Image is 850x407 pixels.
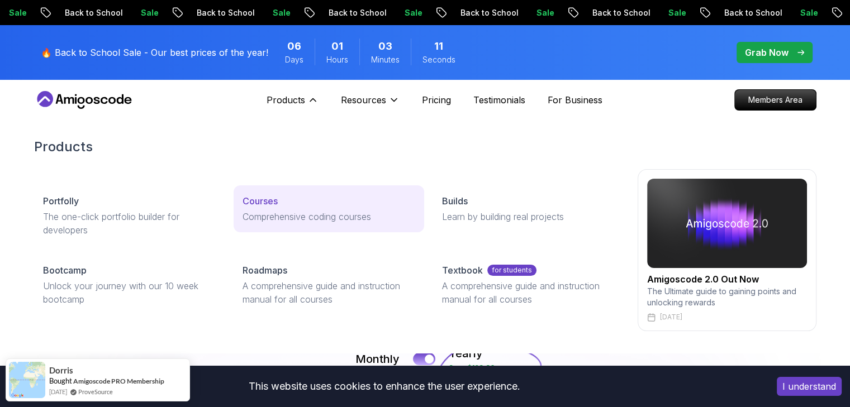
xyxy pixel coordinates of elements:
span: 3 Minutes [378,39,392,54]
p: Builds [442,194,468,208]
a: BuildsLearn by building real projects [433,185,624,232]
a: Textbookfor studentsA comprehensive guide and instruction manual for all courses [433,255,624,315]
a: Testimonials [473,93,525,107]
span: Hours [326,54,348,65]
p: [DATE] [660,313,682,322]
a: amigoscode 2.0Amigoscode 2.0 Out NowThe Ultimate guide to gaining points and unlocking rewards[DATE] [638,169,816,331]
p: Back to School [450,7,526,18]
a: BootcampUnlock your journey with our 10 week bootcamp [34,255,225,315]
span: 1 Hours [331,39,343,54]
p: 🔥 Back to School Sale - Our best prices of the year! [41,46,268,59]
p: The one-click portfolio builder for developers [43,210,216,237]
p: Sale [790,7,825,18]
a: Pricing [422,93,451,107]
p: Courses [243,194,278,208]
a: For Business [548,93,602,107]
button: Resources [341,93,400,116]
a: RoadmapsA comprehensive guide and instruction manual for all courses [234,255,424,315]
a: Members Area [734,89,816,111]
p: for students [487,265,536,276]
a: CoursesComprehensive coding courses [234,185,424,232]
p: Grab Now [745,46,789,59]
p: Portfolly [43,194,79,208]
p: A comprehensive guide and instruction manual for all courses [442,279,615,306]
p: Back to School [582,7,658,18]
span: Dorris [49,366,73,375]
p: Products [267,93,305,107]
p: Monthly [355,351,400,367]
button: Products [267,93,319,116]
span: 11 Seconds [434,39,443,54]
p: Bootcamp [43,264,87,277]
p: Sale [130,7,166,18]
div: This website uses cookies to enhance the user experience. [8,374,760,399]
a: ProveSource [78,387,113,396]
p: Sale [658,7,694,18]
p: Textbook [442,264,483,277]
p: The Ultimate guide to gaining points and unlocking rewards [647,286,807,308]
p: Back to School [186,7,262,18]
h2: Amigoscode 2.0 Out Now [647,272,807,286]
p: Sale [526,7,562,18]
p: Back to School [318,7,394,18]
a: Amigoscode PRO Membership [73,377,164,385]
p: Unlock your journey with our 10 week bootcamp [43,279,216,306]
p: Resources [341,93,386,107]
p: Comprehensive coding courses [243,210,415,223]
span: [DATE] [49,387,67,396]
p: Sale [394,7,430,18]
p: Back to School [54,7,130,18]
h2: Products [34,138,816,156]
span: 6 Days [287,39,301,54]
img: provesource social proof notification image [9,362,45,398]
p: Learn by building real projects [442,210,615,223]
p: Roadmaps [243,264,287,277]
span: Seconds [422,54,455,65]
p: Members Area [735,90,816,110]
img: amigoscode 2.0 [647,179,807,268]
span: Days [285,54,303,65]
span: Minutes [371,54,400,65]
a: PortfollyThe one-click portfolio builder for developers [34,185,225,246]
p: Sale [262,7,298,18]
span: Bought [49,376,72,385]
p: A comprehensive guide and instruction manual for all courses [243,279,415,306]
button: Accept cookies [777,377,842,396]
p: Back to School [714,7,790,18]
